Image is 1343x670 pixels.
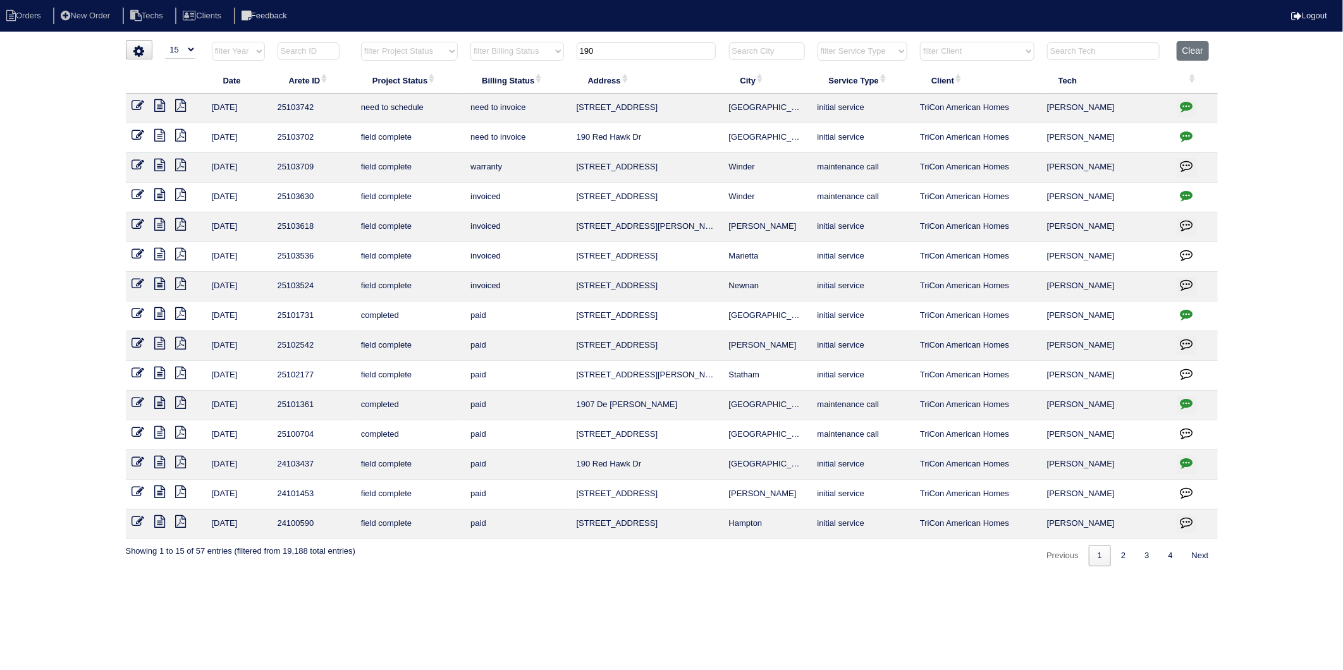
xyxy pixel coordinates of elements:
td: field complete [355,272,464,301]
td: 25103709 [271,153,355,183]
li: Clients [175,8,231,25]
td: 25103618 [271,212,355,242]
a: 2 [1112,545,1134,566]
input: Search ID [278,42,340,60]
td: [DATE] [205,301,271,331]
td: [PERSON_NAME] [1041,509,1170,539]
td: 25102177 [271,361,355,391]
td: Winder [723,153,811,183]
td: [PERSON_NAME] [723,212,811,242]
td: [PERSON_NAME] [1041,480,1170,509]
th: Tech [1041,67,1170,94]
td: TriCon American Homes [914,301,1041,331]
button: Clear [1177,41,1209,61]
td: completed [355,420,464,450]
td: TriCon American Homes [914,509,1041,539]
th: Project Status: activate to sort column ascending [355,67,464,94]
td: initial service [811,450,914,480]
td: [DATE] [205,212,271,242]
td: 25103524 [271,272,355,301]
td: invoiced [464,183,570,212]
td: [DATE] [205,183,271,212]
td: [PERSON_NAME] [1041,242,1170,272]
td: 25103536 [271,242,355,272]
td: [PERSON_NAME] [723,331,811,361]
td: invoiced [464,212,570,242]
td: TriCon American Homes [914,212,1041,242]
td: [DATE] [205,509,271,539]
td: [STREET_ADDRESS][PERSON_NAME] [570,212,723,242]
td: Statham [723,361,811,391]
td: TriCon American Homes [914,450,1041,480]
div: Showing 1 to 15 of 57 entries (filtered from 19,188 total entries) [126,539,355,557]
td: need to invoice [464,123,570,153]
td: initial service [811,480,914,509]
td: field complete [355,242,464,272]
td: [DATE] [205,450,271,480]
td: need to invoice [464,94,570,123]
td: [PERSON_NAME] [1041,94,1170,123]
td: 1907 De [PERSON_NAME] [570,391,723,420]
td: TriCon American Homes [914,94,1041,123]
td: field complete [355,331,464,361]
td: initial service [811,94,914,123]
td: [PERSON_NAME] [1041,272,1170,301]
th: Service Type: activate to sort column ascending [811,67,914,94]
td: completed [355,391,464,420]
td: [STREET_ADDRESS] [570,509,723,539]
td: [GEOGRAPHIC_DATA] [723,123,811,153]
input: Search City [729,42,805,60]
td: [PERSON_NAME] [1041,420,1170,450]
td: invoiced [464,272,570,301]
td: field complete [355,212,464,242]
td: 25101361 [271,391,355,420]
a: 3 [1136,545,1158,566]
td: [STREET_ADDRESS] [570,331,723,361]
td: [STREET_ADDRESS] [570,153,723,183]
td: Hampton [723,509,811,539]
td: [DATE] [205,361,271,391]
a: 1 [1089,545,1111,566]
td: TriCon American Homes [914,331,1041,361]
td: need to schedule [355,94,464,123]
td: warranty [464,153,570,183]
td: [PERSON_NAME] [723,480,811,509]
td: [STREET_ADDRESS] [570,420,723,450]
th: City: activate to sort column ascending [723,67,811,94]
td: [PERSON_NAME] [1041,123,1170,153]
td: TriCon American Homes [914,361,1041,391]
a: 4 [1160,545,1182,566]
td: initial service [811,331,914,361]
td: initial service [811,123,914,153]
td: [GEOGRAPHIC_DATA] [723,420,811,450]
th: Arete ID: activate to sort column ascending [271,67,355,94]
td: 25103742 [271,94,355,123]
td: TriCon American Homes [914,480,1041,509]
td: [DATE] [205,123,271,153]
td: TriCon American Homes [914,123,1041,153]
td: TriCon American Homes [914,391,1041,420]
td: 25100704 [271,420,355,450]
th: Date [205,67,271,94]
td: [PERSON_NAME] [1041,450,1170,480]
td: paid [464,331,570,361]
td: completed [355,301,464,331]
td: 190 Red Hawk Dr [570,123,723,153]
th: Client: activate to sort column ascending [914,67,1041,94]
td: [PERSON_NAME] [1041,391,1170,420]
td: initial service [811,272,914,301]
td: field complete [355,450,464,480]
td: maintenance call [811,183,914,212]
td: 25101731 [271,301,355,331]
td: paid [464,361,570,391]
td: 25102542 [271,331,355,361]
td: field complete [355,153,464,183]
td: initial service [811,301,914,331]
td: invoiced [464,242,570,272]
td: initial service [811,212,914,242]
td: [DATE] [205,420,271,450]
a: New Order [53,11,120,20]
th: Billing Status: activate to sort column ascending [464,67,570,94]
td: [GEOGRAPHIC_DATA] [723,301,811,331]
td: [PERSON_NAME] [1041,301,1170,331]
